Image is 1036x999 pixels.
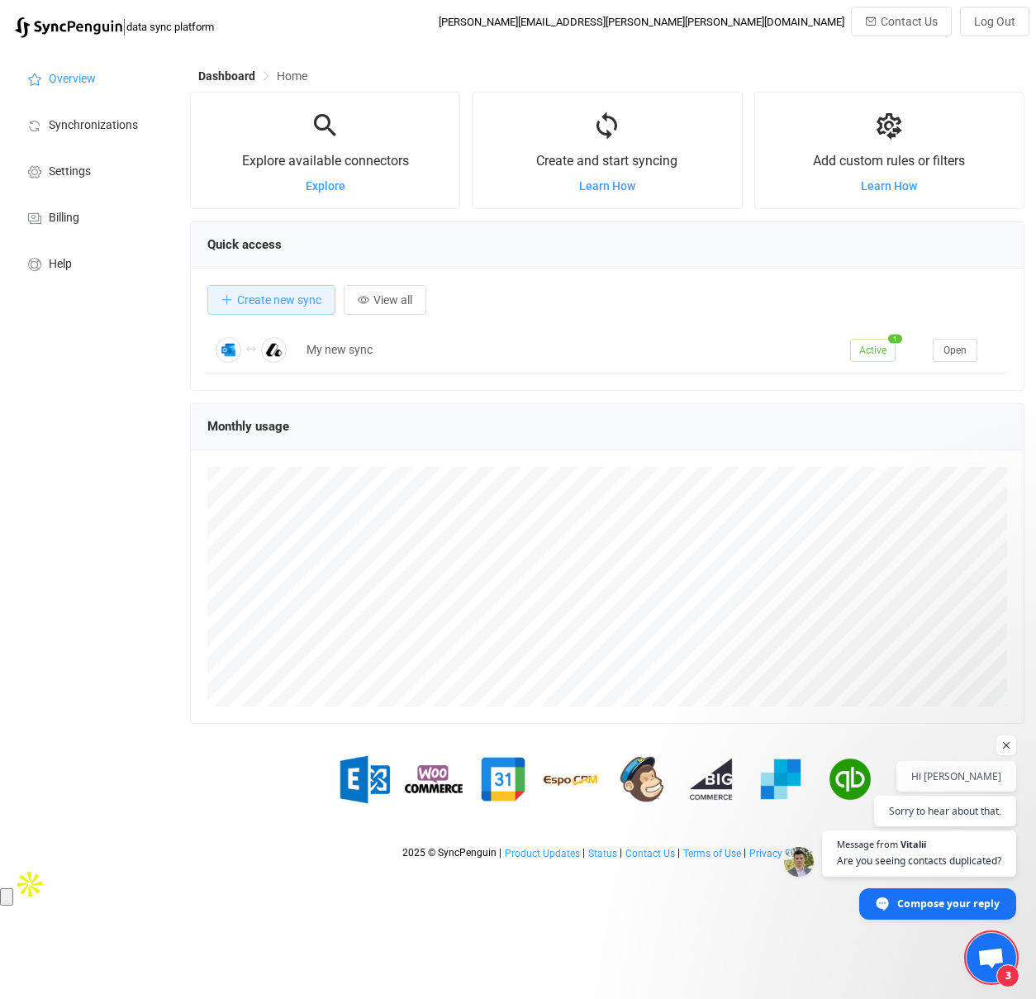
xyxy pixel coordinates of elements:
[625,848,675,859] span: Contact Us
[439,16,844,28] div: [PERSON_NAME][EMAIL_ADDRESS][PERSON_NAME][PERSON_NAME][DOMAIN_NAME]
[851,7,952,36] button: Contact Us
[888,334,902,343] span: 1
[967,933,1016,982] div: Open chat
[499,847,501,859] span: |
[298,340,842,359] div: My new sync
[207,237,282,252] span: Quick access
[207,285,335,315] button: Create new sync
[15,17,122,38] img: syncpenguin.svg
[625,848,676,859] a: Contact Us
[277,69,307,83] span: Home
[242,153,409,169] span: Explore available connectors
[881,15,938,28] span: Contact Us
[504,848,581,859] a: Product Updates
[752,750,810,808] img: sendgrid.png
[373,293,412,307] span: View all
[677,847,680,859] span: |
[126,21,214,33] span: data sync platform
[8,147,173,193] a: Settings
[15,15,214,38] a: |data sync platform
[933,343,977,356] a: Open
[8,55,173,101] a: Overview
[402,847,497,859] span: 2025 © SyncPenguin
[588,848,617,859] span: Status
[49,258,72,271] span: Help
[216,337,241,363] img: Outlook Contacts
[911,768,1001,784] span: Hi [PERSON_NAME]
[579,179,635,193] a: Learn How
[335,750,393,808] img: exchange.png
[960,7,1029,36] button: Log Out
[261,337,287,363] img: Attio Contacts
[744,847,746,859] span: |
[49,73,96,86] span: Overview
[8,101,173,147] a: Synchronizations
[682,750,740,808] img: big-commerce.png
[749,848,812,859] span: Privacy Policy
[683,848,741,859] span: Terms of Use
[344,285,426,315] button: View all
[933,339,977,362] button: Open
[620,847,622,859] span: |
[122,15,126,38] span: |
[8,193,173,240] a: Billing
[837,853,1001,868] span: Are you seeing contacts duplicated?
[861,179,917,193] a: Learn How
[306,179,345,193] a: Explore
[587,848,618,859] a: Status
[8,240,173,286] a: Help
[505,848,580,859] span: Product Updates
[49,165,91,178] span: Settings
[13,868,46,901] img: Apollo
[889,803,1001,819] span: Sorry to hear about that.
[474,750,532,808] img: google.png
[837,840,898,849] span: Message from
[613,750,671,808] img: mailchimp.png
[974,15,1015,28] span: Log Out
[198,69,255,83] span: Dashboard
[237,293,321,307] span: Create new sync
[49,212,79,225] span: Billing
[405,750,463,808] img: woo-commerce.png
[748,848,813,859] a: Privacy Policy
[996,964,1019,987] span: 3
[49,119,138,132] span: Synchronizations
[943,345,967,356] span: Open
[813,153,965,169] span: Add custom rules or filters
[582,847,585,859] span: |
[207,419,289,434] span: Monthly usage
[901,840,926,849] span: Vitalii
[821,750,879,808] img: quickbooks.png
[544,750,601,808] img: espo-crm.png
[198,70,307,82] div: Breadcrumb
[536,153,677,169] span: Create and start syncing
[682,848,742,859] a: Terms of Use
[850,339,896,362] span: Active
